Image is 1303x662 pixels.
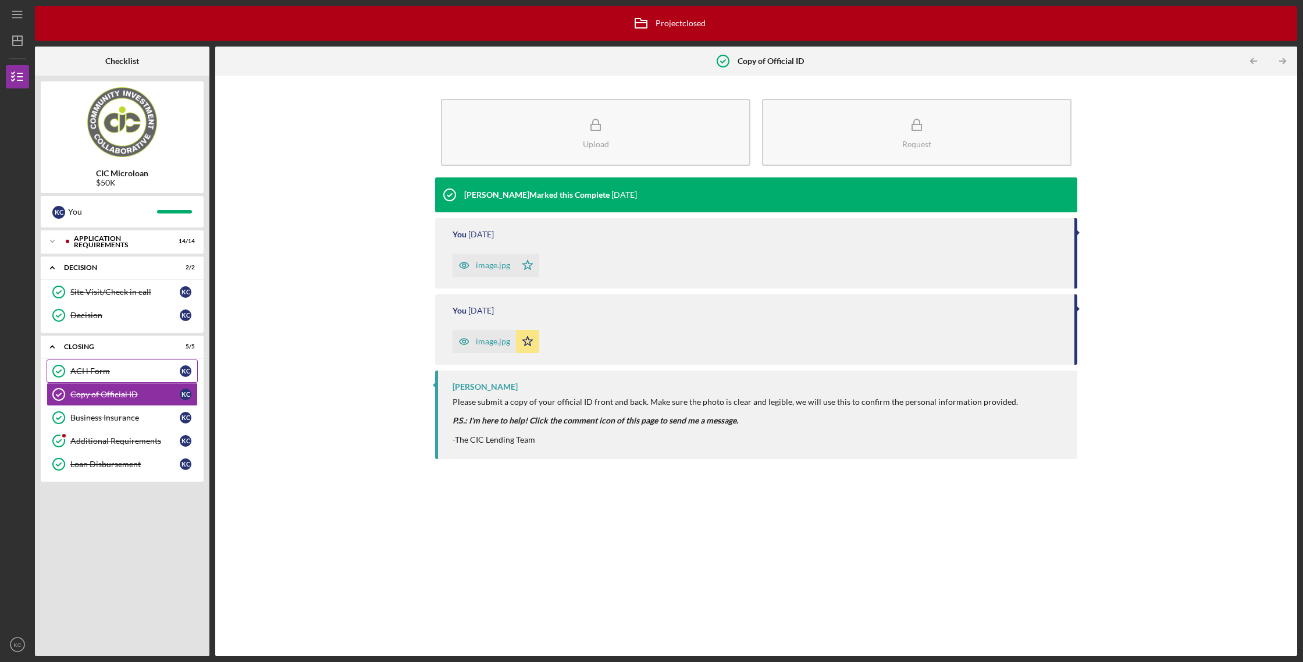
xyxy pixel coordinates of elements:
div: K C [180,286,191,298]
a: DecisionKC [47,304,198,327]
div: 5 / 5 [174,343,195,350]
a: Additional RequirementsKC [47,429,198,453]
div: CLOSING [64,343,166,350]
div: -The CIC Lending Team [453,435,1018,444]
div: Decision [64,264,166,271]
div: Request [902,140,931,148]
a: ACH FormKC [47,360,198,383]
div: You [453,230,467,239]
button: Request [762,99,1071,166]
button: Upload [441,99,750,166]
div: $50K [96,178,148,187]
div: K C [52,206,65,219]
button: KC [6,633,29,656]
div: [PERSON_NAME] Marked this Complete [464,190,610,200]
div: image.jpg [476,261,510,270]
div: 2 / 2 [174,264,195,271]
div: Copy of Official ID [70,390,180,399]
b: Copy of Official ID [738,56,804,66]
div: APPLICATION REQUIREMENTS [74,235,166,248]
b: CIC Microloan [96,169,148,178]
div: Please submit a copy of your official ID front and back. Make sure the photo is clear and legible... [453,397,1018,407]
img: Product logo [41,87,204,157]
em: P.S.: I'm here to help! Click the comment icon of this page to send me a message. [453,415,738,425]
button: image.jpg [453,330,539,353]
a: Site Visit/Check in callKC [47,280,198,304]
div: Decision [70,311,180,320]
text: KC [13,642,21,648]
a: Business InsuranceKC [47,406,198,429]
div: K C [180,412,191,423]
time: 2025-04-11 13:34 [468,230,494,239]
div: Loan Disbursement [70,460,180,469]
a: Copy of Official IDKC [47,383,198,406]
div: You [68,202,157,222]
b: Checklist [105,56,139,66]
div: Business Insurance [70,413,180,422]
div: Additional Requirements [70,436,180,446]
div: 14 / 14 [174,238,195,245]
div: Site Visit/Check in call [70,287,180,297]
time: 2025-04-11 13:33 [468,306,494,315]
div: Upload [583,140,609,148]
div: K C [180,458,191,470]
div: K C [180,389,191,400]
div: ACH Form [70,366,180,376]
div: K C [180,309,191,321]
div: You [453,306,467,315]
button: image.jpg [453,254,539,277]
div: image.jpg [476,337,510,346]
div: Project closed [626,9,706,38]
div: [PERSON_NAME] [453,382,518,391]
div: K C [180,435,191,447]
time: 2025-04-14 14:01 [611,190,637,200]
div: K C [180,365,191,377]
a: Loan DisbursementKC [47,453,198,476]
